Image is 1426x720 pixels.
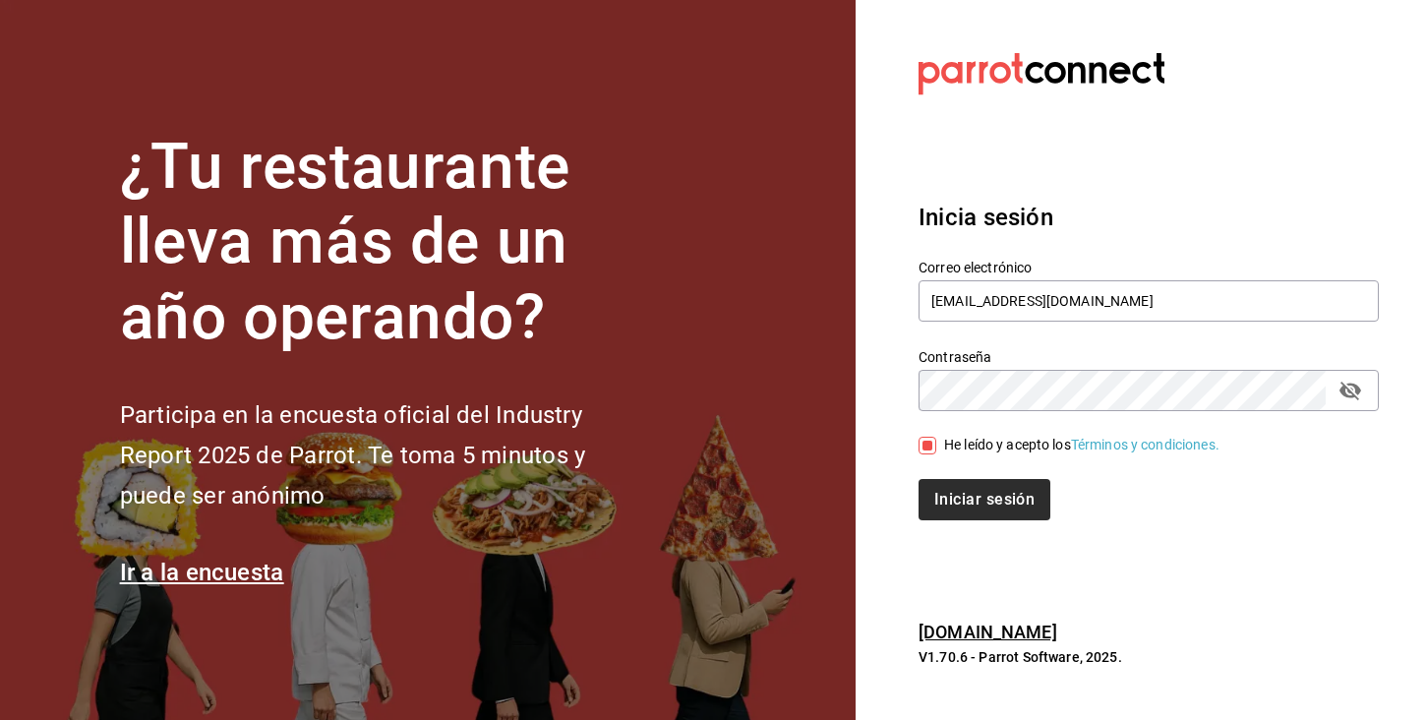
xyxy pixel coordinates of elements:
button: passwordField [1334,374,1367,407]
input: Ingresa tu correo electrónico [919,280,1379,322]
a: [DOMAIN_NAME] [919,622,1057,642]
h1: ¿Tu restaurante lleva más de un año operando? [120,130,651,356]
div: He leído y acepto los [944,435,1219,455]
h2: Participa en la encuesta oficial del Industry Report 2025 de Parrot. Te toma 5 minutos y puede se... [120,395,651,515]
label: Correo electrónico [919,260,1379,273]
h3: Inicia sesión [919,200,1379,235]
button: Iniciar sesión [919,479,1050,520]
a: Términos y condiciones. [1071,437,1219,452]
a: Ir a la encuesta [120,559,284,586]
label: Contraseña [919,349,1379,363]
p: V1.70.6 - Parrot Software, 2025. [919,647,1379,667]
